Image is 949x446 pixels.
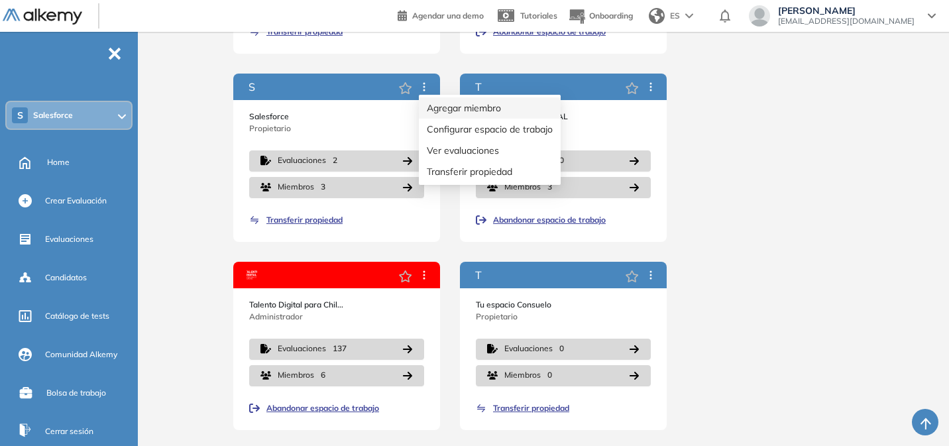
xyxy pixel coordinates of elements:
[476,299,651,311] p: Tu espacio Consuelo
[685,13,693,19] img: arrow
[504,369,541,382] span: Miembros
[476,123,651,135] p: Administrador
[278,343,326,355] span: Evaluaciones
[427,144,499,156] span: Ver evaluaciones
[504,343,553,355] span: Evaluaciones
[278,154,326,167] span: Evaluaciones
[45,272,87,284] span: Candidatos
[333,343,347,355] span: 137
[249,299,424,311] p: Talento Digital para Chil...
[476,111,651,123] p: Talento Digital GENERAL
[3,9,82,25] img: Logo
[249,365,424,386] button: Miembros6
[520,11,557,21] span: Tutoriales
[266,214,343,226] span: Transferir propiedad
[493,214,606,226] span: Abandonar espacio de trabajo
[249,150,424,172] button: Evaluaciones2
[670,10,680,22] span: ES
[249,339,424,360] button: Evaluaciones137
[278,181,314,194] span: Miembros
[321,369,325,382] span: 6
[47,156,70,168] span: Home
[398,7,484,23] a: Agendar una demo
[427,102,501,114] span: Agregar miembro
[476,311,651,323] p: Propietario
[547,369,552,382] span: 0
[475,79,482,95] span: T
[476,339,651,360] button: Evaluaciones0
[46,387,106,399] span: Bolsa de trabajo
[249,79,255,95] span: S
[559,343,564,355] span: 0
[45,349,117,361] span: Comunidad Alkemy
[249,311,424,323] p: Administrador
[427,166,512,178] span: Transferir propiedad
[476,214,606,226] button: Abandonar espacio de trabajo
[649,8,665,24] img: world
[427,123,553,135] span: Configurar espacio de trabajo
[475,267,482,283] span: T
[249,214,343,226] button: Transferir propiedad
[266,402,379,414] span: Abandonar espacio de trabajo
[278,369,314,382] span: Miembros
[321,181,325,194] span: 3
[778,16,915,27] span: [EMAIL_ADDRESS][DOMAIN_NAME]
[249,402,379,414] button: Abandonar espacio de trabajo
[45,425,93,437] span: Cerrar sesión
[33,110,73,121] span: Salesforce
[249,177,424,198] button: Miembros3
[249,111,424,123] p: Salesforce
[17,110,23,121] span: S
[476,150,651,172] button: Evaluaciones0
[568,2,633,30] button: Onboarding
[476,365,651,386] button: Miembros0
[559,154,564,167] span: 0
[45,233,93,245] span: Evaluaciones
[476,177,651,198] button: Miembros3
[45,310,109,322] span: Catálogo de tests
[249,123,424,135] p: Propietario
[778,5,915,16] span: [PERSON_NAME]
[247,270,257,280] img: https://assets.alkemy.org/workspaces/620/d203e0be-08f6-444b-9eae-a92d815a506f.png
[333,154,337,167] span: 2
[589,11,633,21] span: Onboarding
[412,11,484,21] span: Agendar una demo
[476,402,569,414] button: Transferir propiedad
[45,195,107,207] span: Crear Evaluación
[493,402,569,414] span: Transferir propiedad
